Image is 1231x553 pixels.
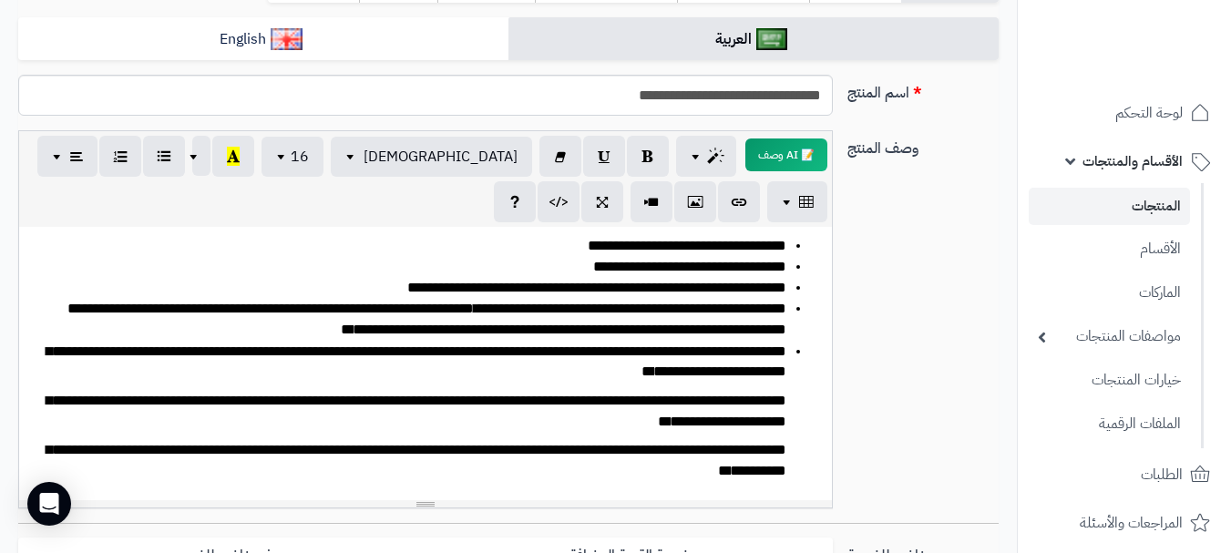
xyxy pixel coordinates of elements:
a: لوحة التحكم [1029,91,1220,135]
span: المراجعات والأسئلة [1080,510,1183,536]
span: الطلبات [1141,462,1183,487]
a: مواصفات المنتجات [1029,317,1190,356]
button: 📝 AI وصف [745,138,827,171]
a: الملفات الرقمية [1029,405,1190,444]
span: لوحة التحكم [1115,100,1183,126]
a: الماركات [1029,273,1190,312]
a: الطلبات [1029,453,1220,497]
span: الأقسام والمنتجات [1082,148,1183,174]
a: المراجعات والأسئلة [1029,501,1220,545]
label: وصف المنتج [840,130,1006,159]
a: العربية [508,17,999,62]
img: العربية [756,28,788,50]
button: 16 [262,137,323,177]
a: الأقسام [1029,230,1190,269]
span: [DEMOGRAPHIC_DATA] [364,146,518,168]
div: Open Intercom Messenger [27,482,71,526]
img: English [271,28,303,50]
a: English [18,17,508,62]
a: المنتجات [1029,188,1190,225]
span: 16 [291,146,309,168]
label: اسم المنتج [840,75,1006,104]
a: خيارات المنتجات [1029,361,1190,400]
button: [DEMOGRAPHIC_DATA] [331,137,532,177]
